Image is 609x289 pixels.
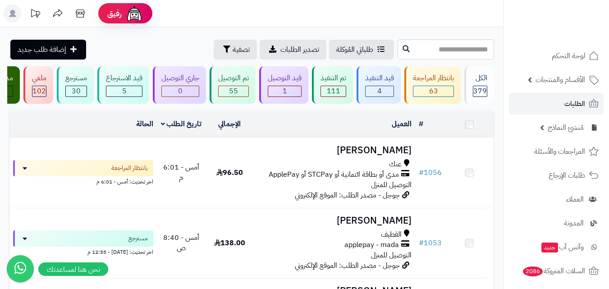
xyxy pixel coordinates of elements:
a: #1056 [419,167,442,178]
a: السلات المتروكة2086 [509,260,604,282]
span: 5 [122,86,127,96]
a: الحالة [136,119,153,129]
span: applepay - mada [344,240,399,250]
span: رفيق [107,8,122,19]
span: 4 [377,86,382,96]
button: تصفية [214,40,257,60]
img: logo-2.png [548,23,600,41]
span: # [419,238,424,248]
a: الإجمالي [218,119,241,129]
span: 2086 [523,266,543,276]
span: تصدير الطلبات [280,44,319,55]
a: قيد التوصيل 1 [257,66,310,104]
div: قيد التوصيل [268,73,302,83]
a: العميل [392,119,412,129]
span: مسترجع [128,234,148,243]
a: الطلبات [509,93,604,115]
span: التوصيل للمنزل [371,179,412,190]
span: المدونة [564,217,584,229]
span: القطيف [381,229,402,240]
div: تم التوصيل [218,73,249,83]
div: جاري التوصيل [161,73,199,83]
a: # [419,119,423,129]
span: بانتظار المراجعة [111,164,148,173]
div: قيد الاسترجاع [106,73,142,83]
span: السلات المتروكة [522,265,585,277]
a: طلباتي المُوكلة [329,40,394,60]
a: تم التوصيل 55 [208,66,257,104]
a: #1053 [419,238,442,248]
a: العملاء [509,188,604,210]
div: 1 [268,86,301,96]
span: جديد [541,243,558,252]
a: وآتس آبجديد [509,236,604,258]
a: تم التنفيذ 111 [310,66,355,104]
img: ai-face.png [125,5,143,23]
span: أمس - 6:01 م [163,162,199,183]
span: 138.00 [214,238,245,248]
span: تصفية [233,44,250,55]
span: 30 [72,86,81,96]
a: قيد التنفيذ 4 [355,66,403,104]
span: # [419,167,424,178]
div: 63 [413,86,453,96]
span: 63 [429,86,438,96]
a: إضافة طلب جديد [10,40,86,60]
a: تحديثات المنصة [24,5,46,25]
div: قيد التنفيذ [365,73,394,83]
a: لوحة التحكم [509,45,604,67]
div: ملغي [32,73,46,83]
div: 30 [66,86,87,96]
span: طلبات الإرجاع [549,169,585,182]
span: 379 [473,86,487,96]
span: العملاء [566,193,584,206]
h3: [PERSON_NAME] [257,145,412,156]
span: الطلبات [564,97,585,110]
span: مدى أو بطاقة ائتمانية أو STCPay أو ApplePay [269,170,399,180]
span: طلباتي المُوكلة [336,44,373,55]
div: 0 [162,86,199,96]
div: تم التنفيذ [321,73,346,83]
a: الكل379 [462,66,496,104]
a: تصدير الطلبات [260,40,326,60]
span: جوجل - مصدر الطلب: الموقع الإلكتروني [295,190,400,201]
span: 0 [178,86,183,96]
span: المراجعات والأسئلة [534,145,585,158]
h3: [PERSON_NAME] [257,216,412,226]
span: 1 [283,86,287,96]
div: 55 [219,86,248,96]
span: جوجل - مصدر الطلب: الموقع الإلكتروني [295,260,400,271]
a: مسترجع 30 [55,66,96,104]
span: 55 [229,86,238,96]
div: مسترجع [65,73,87,83]
div: 4 [366,86,394,96]
span: لوحة التحكم [552,50,585,62]
span: وآتس آب [540,241,584,253]
a: المدونة [509,212,604,234]
a: ملغي 102 [22,66,55,104]
span: التوصيل للمنزل [371,250,412,261]
div: بانتظار المراجعة [413,73,454,83]
a: بانتظار المراجعة 63 [403,66,462,104]
div: 5 [106,86,142,96]
a: تاريخ الطلب [161,119,202,129]
a: قيد الاسترجاع 5 [96,66,151,104]
span: 96.50 [216,167,243,178]
span: عنك [389,159,402,170]
div: الكل [473,73,487,83]
span: الأقسام والمنتجات [536,73,585,86]
span: إضافة طلب جديد [18,44,66,55]
span: مُنشئ النماذج [548,121,584,134]
a: المراجعات والأسئلة [509,141,604,162]
a: جاري التوصيل 0 [151,66,208,104]
a: طلبات الإرجاع [509,165,604,186]
span: 102 [32,86,46,96]
span: أمس - 8:40 ص [163,232,199,253]
div: 111 [321,86,346,96]
span: 111 [327,86,340,96]
div: اخر تحديث: أمس - 6:01 م [13,176,153,186]
div: اخر تحديث: [DATE] - 12:55 م [13,247,153,256]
